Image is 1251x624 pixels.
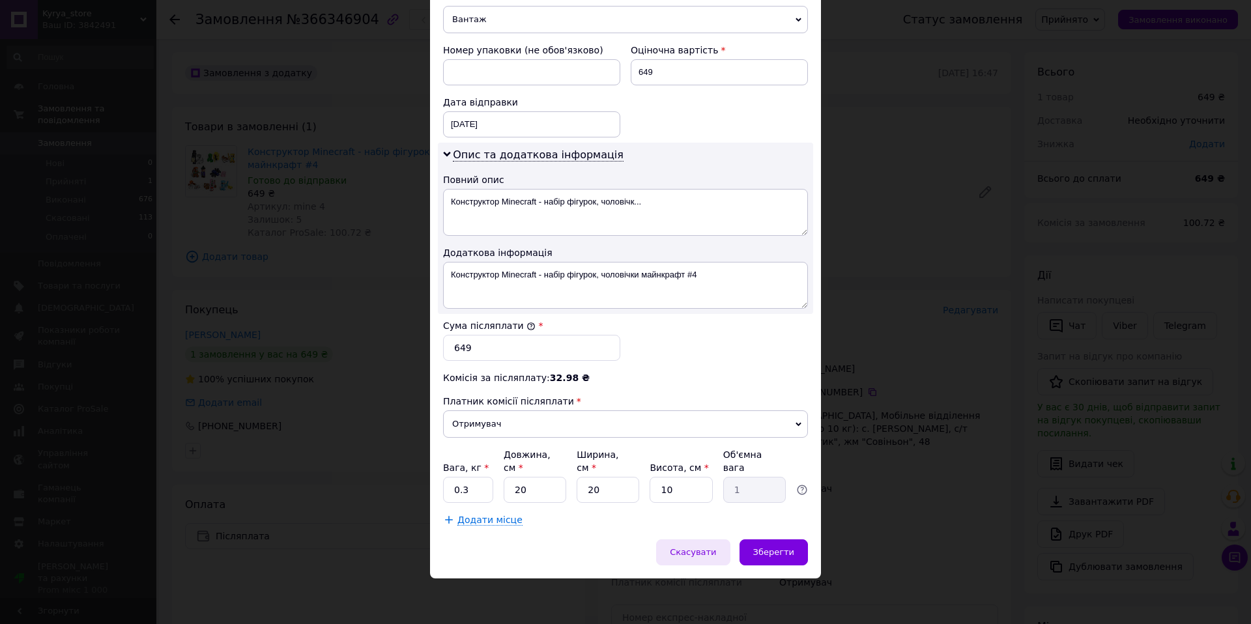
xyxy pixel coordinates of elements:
div: Додаткова інформація [443,246,808,259]
label: Довжина, см [504,449,551,473]
span: Вантаж [443,6,808,33]
label: Висота, см [650,462,708,473]
div: Дата відправки [443,96,620,109]
textarea: Конструктор Minecraft - набір фігурок, чоловічк... [443,189,808,236]
span: Отримувач [443,410,808,438]
span: Додати місце [457,515,523,526]
span: Скасувати [670,547,716,557]
label: Сума післяплати [443,320,536,331]
span: 32.98 ₴ [550,373,590,383]
div: Об'ємна вага [723,448,786,474]
div: Повний опис [443,173,808,186]
span: Зберегти [753,547,794,557]
span: Опис та додаткова інформація [453,149,624,162]
label: Ширина, см [577,449,618,473]
div: Номер упаковки (не обов'язково) [443,44,620,57]
span: Платник комісії післяплати [443,396,574,406]
div: Оціночна вартість [631,44,808,57]
textarea: Конструктор Minecraft - набір фігурок, чоловічки майнкрафт #4 [443,262,808,309]
label: Вага, кг [443,462,489,473]
div: Комісія за післяплату: [443,371,808,384]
